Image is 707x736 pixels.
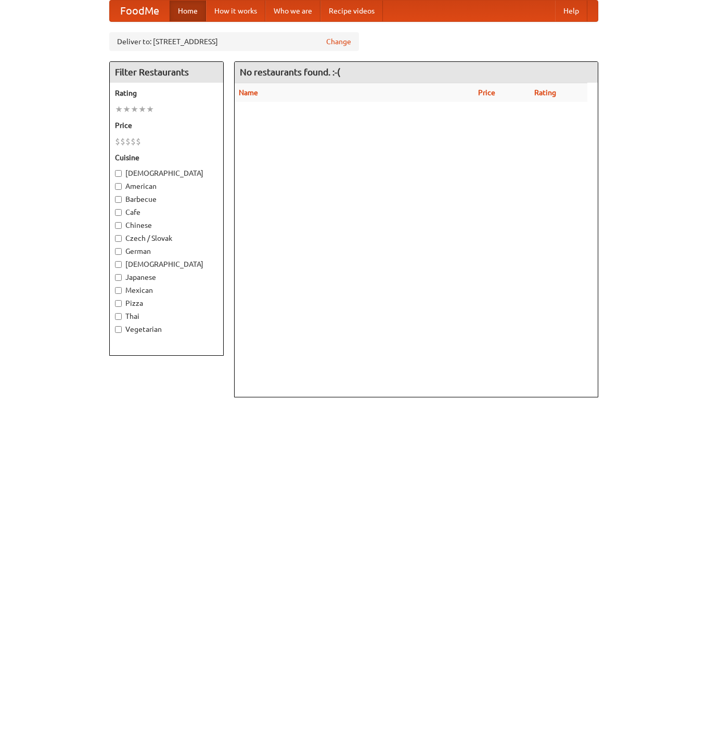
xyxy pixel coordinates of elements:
[115,88,218,98] h5: Rating
[115,311,218,321] label: Thai
[110,62,223,83] h4: Filter Restaurants
[115,287,122,294] input: Mexican
[120,136,125,147] li: $
[136,136,141,147] li: $
[115,196,122,203] input: Barbecue
[115,285,218,295] label: Mexican
[239,88,258,97] a: Name
[125,136,131,147] li: $
[109,32,359,51] div: Deliver to: [STREET_ADDRESS]
[115,274,122,281] input: Japanese
[115,300,122,307] input: Pizza
[115,181,218,191] label: American
[115,120,218,131] h5: Price
[115,104,123,115] li: ★
[115,207,218,217] label: Cafe
[320,1,383,21] a: Recipe videos
[115,235,122,242] input: Czech / Slovak
[115,220,218,230] label: Chinese
[555,1,587,21] a: Help
[115,222,122,229] input: Chinese
[170,1,206,21] a: Home
[534,88,556,97] a: Rating
[115,298,218,308] label: Pizza
[478,88,495,97] a: Price
[115,233,218,243] label: Czech / Slovak
[115,259,218,269] label: [DEMOGRAPHIC_DATA]
[115,324,218,334] label: Vegetarian
[115,272,218,282] label: Japanese
[131,104,138,115] li: ★
[206,1,265,21] a: How it works
[110,1,170,21] a: FoodMe
[115,209,122,216] input: Cafe
[131,136,136,147] li: $
[115,136,120,147] li: $
[115,152,218,163] h5: Cuisine
[240,67,340,77] ng-pluralize: No restaurants found. :-(
[115,183,122,190] input: American
[146,104,154,115] li: ★
[115,246,218,256] label: German
[123,104,131,115] li: ★
[115,248,122,255] input: German
[265,1,320,21] a: Who we are
[115,261,122,268] input: [DEMOGRAPHIC_DATA]
[138,104,146,115] li: ★
[115,170,122,177] input: [DEMOGRAPHIC_DATA]
[115,168,218,178] label: [DEMOGRAPHIC_DATA]
[115,326,122,333] input: Vegetarian
[115,313,122,320] input: Thai
[115,194,218,204] label: Barbecue
[326,36,351,47] a: Change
